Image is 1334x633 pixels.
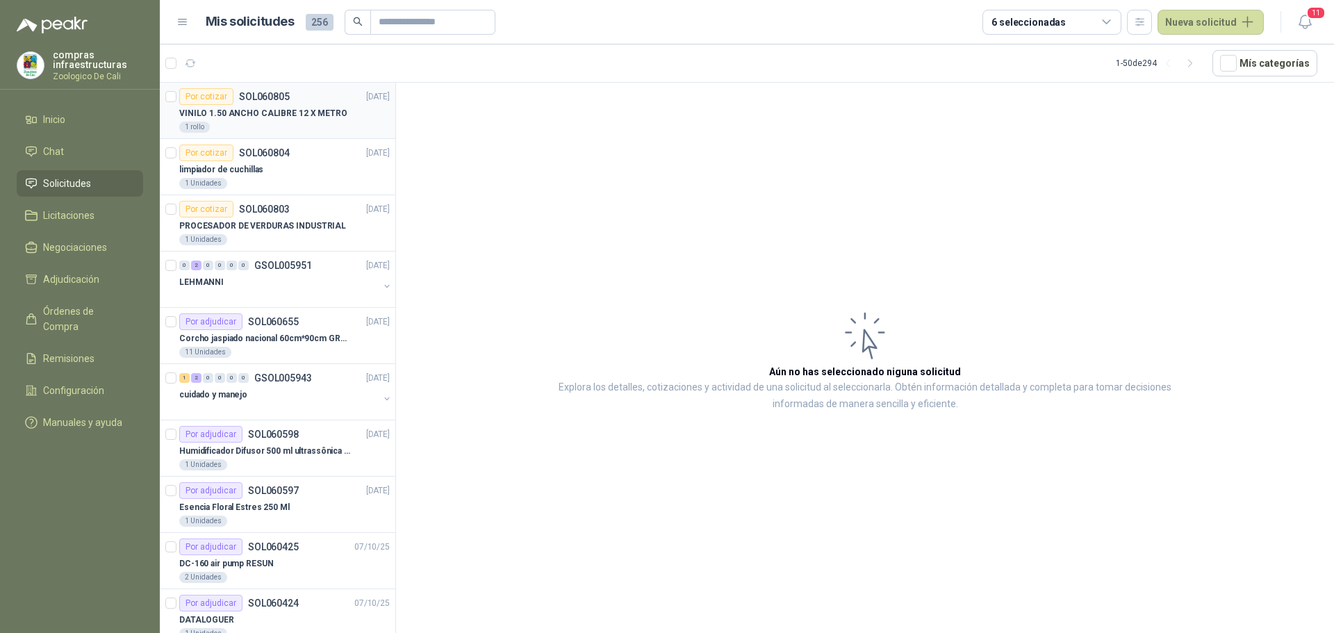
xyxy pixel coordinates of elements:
button: Mís categorías [1212,50,1317,76]
p: GSOL005951 [254,261,312,270]
span: Remisiones [43,351,94,366]
div: 6 seleccionadas [991,15,1066,30]
a: Por cotizarSOL060804[DATE] limpiador de cuchillas1 Unidades [160,139,395,195]
div: 2 Unidades [179,572,227,583]
a: Chat [17,138,143,165]
a: Por adjudicarSOL060655[DATE] Corcho jaspiado nacional 60cm*90cm GROSOR 8MM11 Unidades [160,308,395,364]
span: Chat [43,144,64,159]
p: SOL060598 [248,429,299,439]
p: SOL060804 [239,148,290,158]
a: Manuales y ayuda [17,409,143,436]
div: 0 [203,261,213,270]
span: Configuración [43,383,104,398]
div: 0 [215,373,225,383]
div: Por cotizar [179,201,233,217]
a: Configuración [17,377,143,404]
a: Inicio [17,106,143,133]
div: 1 Unidades [179,234,227,245]
div: 0 [238,261,249,270]
p: [DATE] [366,372,390,385]
div: 0 [227,261,237,270]
span: Solicitudes [43,176,91,191]
a: Negociaciones [17,234,143,261]
h1: Mis solicitudes [206,12,295,32]
p: SOL060803 [239,204,290,214]
div: 0 [203,373,213,383]
p: SOL060655 [248,317,299,327]
p: [DATE] [366,315,390,329]
div: 1 Unidades [179,516,227,527]
p: Esencia Floral Estres 250 Ml [179,501,290,514]
a: Licitaciones [17,202,143,229]
p: DC-160 air pump RESUN [179,557,273,570]
div: 0 [215,261,225,270]
p: [DATE] [366,259,390,272]
span: Adjudicación [43,272,99,287]
div: 0 [179,261,190,270]
span: Inicio [43,112,65,127]
h3: Aún no has seleccionado niguna solicitud [769,364,961,379]
a: Por adjudicarSOL060598[DATE] Humidificador Difusor 500 ml ultrassônica Residencial Ultrassônico 5... [160,420,395,477]
div: Por adjudicar [179,595,242,611]
div: 2 [191,261,201,270]
p: SOL060424 [248,598,299,608]
p: 07/10/25 [354,597,390,610]
p: [DATE] [366,203,390,216]
p: Humidificador Difusor 500 ml ultrassônica Residencial Ultrassônico 500ml con voltaje de blanco [179,445,352,458]
p: SOL060425 [248,542,299,552]
div: 1 rollo [179,122,210,133]
p: Zoologico De Cali [53,72,143,81]
div: 1 - 50 de 294 [1116,52,1201,74]
div: 2 [191,373,201,383]
div: 0 [238,373,249,383]
p: LEHMANNI [179,276,224,289]
span: Manuales y ayuda [43,415,122,430]
a: Órdenes de Compra [17,298,143,340]
div: 11 Unidades [179,347,231,358]
div: Por adjudicar [179,539,242,555]
a: Remisiones [17,345,143,372]
p: PROCESADOR DE VERDURAS INDUSTRIAL [179,220,346,233]
div: 1 Unidades [179,459,227,470]
p: [DATE] [366,147,390,160]
div: 1 [179,373,190,383]
span: Negociaciones [43,240,107,255]
div: Por cotizar [179,145,233,161]
a: Solicitudes [17,170,143,197]
p: cuidado y manejo [179,388,247,402]
p: [DATE] [366,484,390,498]
div: Por adjudicar [179,482,242,499]
p: SOL060805 [239,92,290,101]
div: 1 Unidades [179,178,227,189]
p: Explora los detalles, cotizaciones y actividad de una solicitud al seleccionarla. Obtén informaci... [535,379,1195,413]
p: DATALOGUER [179,614,234,627]
div: Por adjudicar [179,426,242,443]
div: 0 [227,373,237,383]
p: limpiador de cuchillas [179,163,263,176]
p: 07/10/25 [354,541,390,554]
p: [DATE] [366,90,390,104]
p: GSOL005943 [254,373,312,383]
div: Por adjudicar [179,313,242,330]
p: VINILO 1.50 ANCHO CALIBRE 12 X METRO [179,107,347,120]
div: Por cotizar [179,88,233,105]
span: search [353,17,363,26]
p: compras infraestructuras [53,50,143,69]
a: Por cotizarSOL060803[DATE] PROCESADOR DE VERDURAS INDUSTRIAL1 Unidades [160,195,395,252]
button: 11 [1292,10,1317,35]
a: 1 2 0 0 0 0 GSOL005943[DATE] cuidado y manejo [179,370,393,414]
p: [DATE] [366,428,390,441]
a: Por adjudicarSOL06042507/10/25 DC-160 air pump RESUN2 Unidades [160,533,395,589]
p: SOL060597 [248,486,299,495]
img: Logo peakr [17,17,88,33]
span: 256 [306,14,333,31]
a: Adjudicación [17,266,143,293]
p: Corcho jaspiado nacional 60cm*90cm GROSOR 8MM [179,332,352,345]
button: Nueva solicitud [1158,10,1264,35]
span: 11 [1306,6,1326,19]
a: Por adjudicarSOL060597[DATE] Esencia Floral Estres 250 Ml1 Unidades [160,477,395,533]
a: 0 2 0 0 0 0 GSOL005951[DATE] LEHMANNI [179,257,393,302]
a: Por cotizarSOL060805[DATE] VINILO 1.50 ANCHO CALIBRE 12 X METRO1 rollo [160,83,395,139]
span: Licitaciones [43,208,94,223]
img: Company Logo [17,52,44,79]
